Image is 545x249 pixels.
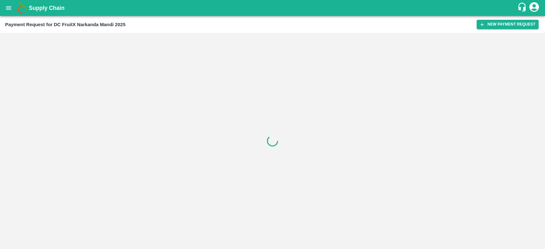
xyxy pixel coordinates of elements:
div: customer-support [517,2,528,14]
button: open drawer [1,1,16,15]
b: Payment Request for DC FruitX Narkanda Mandi 2025 [5,22,125,27]
b: Supply Chain [29,5,64,11]
img: logo [16,2,29,14]
a: Supply Chain [29,4,517,12]
button: New Payment Request [477,20,539,29]
div: account of current user [528,1,540,15]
